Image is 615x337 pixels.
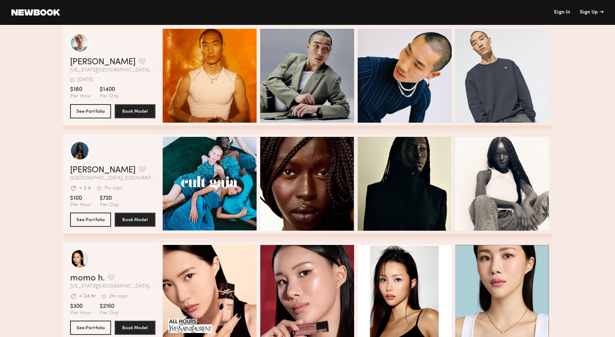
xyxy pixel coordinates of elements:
button: See Portfolio [70,213,111,227]
a: Sign In [554,10,570,15]
span: $720 [100,195,119,202]
span: Per Day [100,93,119,100]
button: See Portfolio [70,321,111,335]
button: Book Model [115,213,156,227]
div: 7hr ago [104,186,122,191]
div: < 24 hr [79,294,96,299]
a: [PERSON_NAME] [70,166,136,175]
span: Per Day [100,310,119,316]
span: [GEOGRAPHIC_DATA], [GEOGRAPHIC_DATA] [70,176,156,181]
span: Per Hour [70,93,91,100]
span: Per Hour [70,310,91,316]
a: [PERSON_NAME] [70,58,136,66]
button: Book Model [115,104,156,118]
div: Sign Up [580,10,604,15]
span: [US_STATE][GEOGRAPHIC_DATA], [GEOGRAPHIC_DATA] [70,284,156,289]
button: Book Model [115,321,156,335]
span: Per Hour [70,202,91,208]
button: See Portfolio [70,104,111,118]
span: $100 [70,195,91,202]
div: 2hr ago [109,294,127,299]
a: momo h. [70,274,105,283]
div: < 3 d [79,186,91,191]
span: $180 [70,86,91,93]
span: $1400 [100,86,119,93]
span: $2160 [100,303,119,310]
span: [US_STATE][GEOGRAPHIC_DATA], [GEOGRAPHIC_DATA] [70,68,156,73]
span: $300 [70,303,91,310]
div: [DATE] [77,77,93,82]
span: Per Day [100,202,119,208]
